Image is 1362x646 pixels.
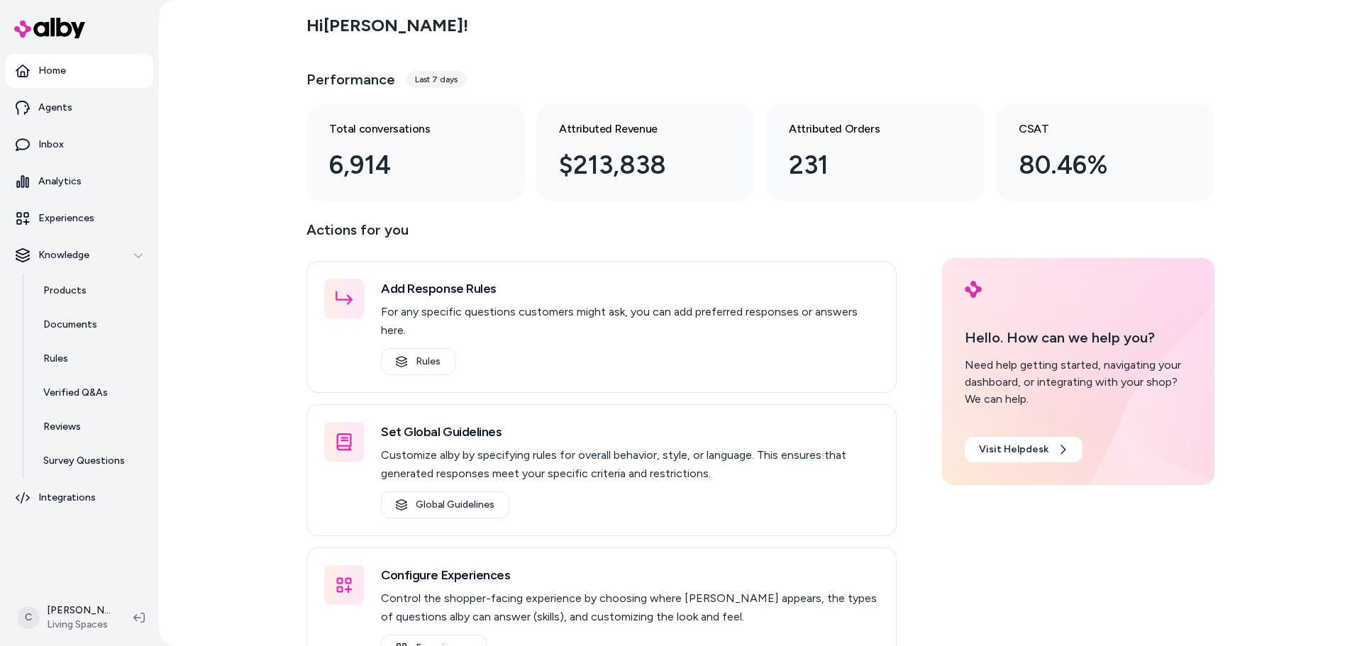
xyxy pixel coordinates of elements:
button: Knowledge [6,238,153,272]
a: Products [29,274,153,308]
p: Knowledge [38,248,89,262]
img: alby Logo [965,281,982,298]
span: C [17,606,40,629]
button: C[PERSON_NAME]Living Spaces [9,595,122,640]
p: Verified Q&As [43,386,108,400]
a: Rules [381,348,455,375]
h3: Attributed Orders [789,121,939,138]
a: Documents [29,308,153,342]
p: For any specific questions customers might ask, you can add preferred responses or answers here. [381,303,879,340]
h3: Set Global Guidelines [381,422,879,442]
p: Agents [38,101,72,115]
h3: Configure Experiences [381,565,879,585]
p: Products [43,284,87,298]
a: Home [6,54,153,88]
p: Documents [43,318,97,332]
a: Integrations [6,481,153,515]
p: Actions for you [306,218,897,252]
a: CSAT 80.46% [996,104,1214,201]
p: [PERSON_NAME] [47,603,111,618]
a: Analytics [6,165,153,199]
div: 80.46% [1019,146,1169,184]
a: Attributed Orders 231 [766,104,985,201]
div: 231 [789,146,939,184]
h2: Hi [PERSON_NAME] ! [306,15,468,36]
p: Experiences [38,211,94,225]
p: Home [38,64,66,78]
p: Integrations [38,491,96,505]
img: alby Logo [14,18,85,38]
h3: Performance [306,69,395,89]
p: Hello. How can we help you? [965,327,1192,348]
div: $213,838 [559,146,709,184]
a: Survey Questions [29,444,153,478]
a: Experiences [6,201,153,235]
a: Total conversations 6,914 [306,104,525,201]
a: Verified Q&As [29,376,153,410]
a: Inbox [6,128,153,162]
a: Reviews [29,410,153,444]
h3: Attributed Revenue [559,121,709,138]
p: Survey Questions [43,454,125,468]
div: 6,914 [329,146,480,184]
p: Rules [43,352,68,366]
span: Living Spaces [47,618,111,632]
h3: CSAT [1019,121,1169,138]
div: Last 7 days [406,71,466,88]
a: Global Guidelines [381,491,509,518]
a: Agents [6,91,153,125]
p: Reviews [43,420,81,434]
p: Analytics [38,174,82,189]
p: Inbox [38,138,64,152]
a: Visit Helpdesk [965,437,1083,462]
a: Rules [29,342,153,376]
a: Attributed Revenue $213,838 [536,104,755,201]
p: Control the shopper-facing experience by choosing where [PERSON_NAME] appears, the types of quest... [381,589,879,626]
h3: Total conversations [329,121,480,138]
h3: Add Response Rules [381,279,879,299]
div: Need help getting started, navigating your dashboard, or integrating with your shop? We can help. [965,357,1192,408]
p: Customize alby by specifying rules for overall behavior, style, or language. This ensures that ge... [381,446,879,483]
